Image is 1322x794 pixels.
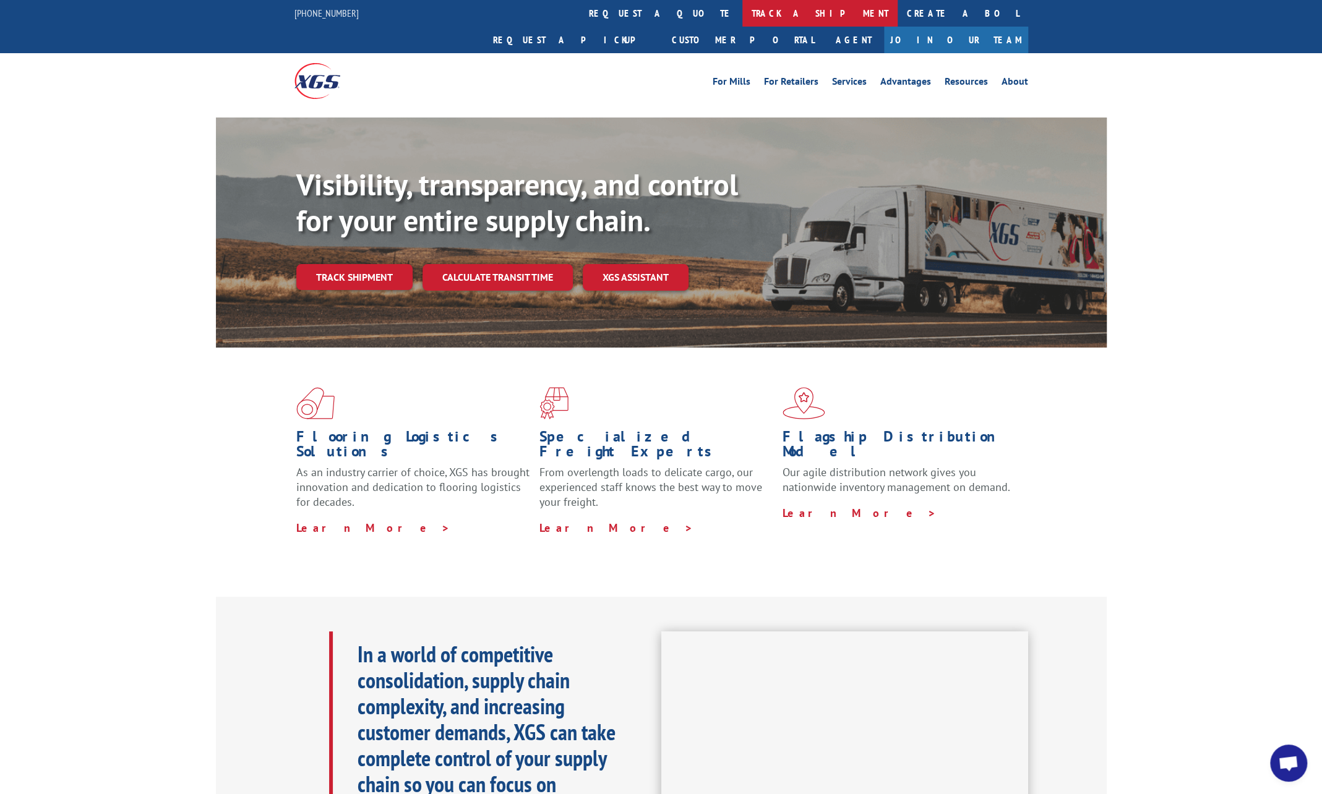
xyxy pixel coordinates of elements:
[880,77,931,90] a: Advantages
[539,465,773,520] p: From overlength loads to delicate cargo, our experienced staff knows the best way to move your fr...
[783,506,937,520] a: Learn More >
[945,77,988,90] a: Resources
[423,264,573,291] a: Calculate transit time
[713,77,750,90] a: For Mills
[296,387,335,419] img: xgs-icon-total-supply-chain-intelligence-red
[296,465,530,509] span: As an industry carrier of choice, XGS has brought innovation and dedication to flooring logistics...
[884,27,1028,53] a: Join Our Team
[783,387,825,419] img: xgs-icon-flagship-distribution-model-red
[823,27,884,53] a: Agent
[583,264,689,291] a: XGS ASSISTANT
[484,27,663,53] a: Request a pickup
[783,465,1010,494] span: Our agile distribution network gives you nationwide inventory management on demand.
[296,429,530,465] h1: Flooring Logistics Solutions
[539,429,773,465] h1: Specialized Freight Experts
[1270,745,1307,782] div: Open chat
[832,77,867,90] a: Services
[764,77,818,90] a: For Retailers
[296,521,450,535] a: Learn More >
[539,387,569,419] img: xgs-icon-focused-on-flooring-red
[294,7,359,19] a: [PHONE_NUMBER]
[783,429,1016,465] h1: Flagship Distribution Model
[296,264,413,290] a: Track shipment
[663,27,823,53] a: Customer Portal
[539,521,693,535] a: Learn More >
[1002,77,1028,90] a: About
[296,165,738,239] b: Visibility, transparency, and control for your entire supply chain.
